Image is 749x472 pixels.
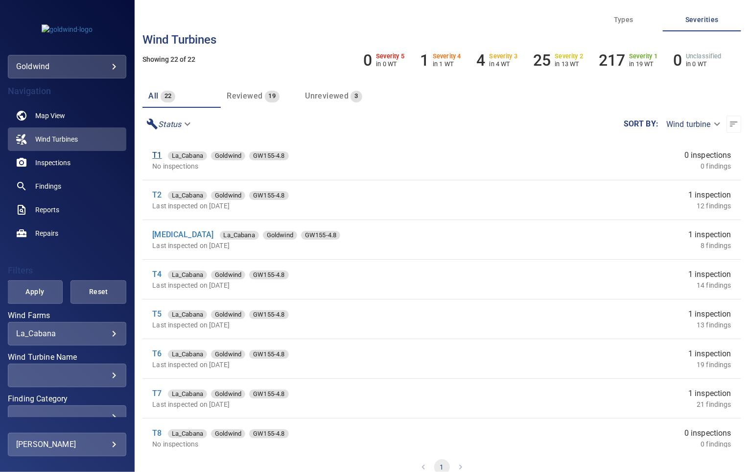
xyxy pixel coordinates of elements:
[161,91,176,102] span: 22
[70,280,126,304] button: Reset
[249,429,288,439] span: GW155-4.8
[168,390,207,398] div: La_Cabana
[490,53,518,60] h6: Severity 3
[168,151,207,160] div: La_Cabana
[249,310,288,319] div: GW155-4.8
[168,350,207,359] div: La_Cabana
[35,228,58,238] span: Repairs
[8,55,126,78] div: goldwind
[630,53,658,60] h6: Severity 1
[152,349,162,358] a: T6
[686,53,722,60] h6: Unclassified
[8,151,126,174] a: inspections noActive
[673,51,722,70] li: Severity Unclassified
[688,388,731,399] span: 1 inspection
[433,53,461,60] h6: Severity 4
[8,104,126,127] a: map noActive
[168,389,207,399] span: La_Cabana
[152,270,162,279] a: T4
[168,271,207,279] div: La_Cabana
[701,439,732,449] p: 0 findings
[211,191,245,200] div: Goldwind
[433,60,461,68] p: in 1 WT
[701,241,732,250] p: 8 findings
[211,310,245,319] div: Goldwind
[8,198,126,222] a: reports noActive
[686,60,722,68] p: in 0 WT
[152,439,487,449] p: No inspections
[152,428,162,438] a: T8
[263,230,297,240] span: Goldwind
[599,51,625,70] h6: 217
[249,271,288,279] div: GW155-4.8
[697,320,731,330] p: 13 findings
[168,310,207,320] span: La_Cabana
[168,429,207,439] span: La_Cabana
[688,308,731,320] span: 1 inspection
[363,51,404,70] li: Severity 5
[35,205,59,215] span: Reports
[420,51,429,70] h6: 1
[16,329,118,338] div: La_Cabana
[211,151,245,161] span: Goldwind
[211,429,245,438] div: Goldwind
[376,60,404,68] p: in 0 WT
[211,310,245,320] span: Goldwind
[249,429,288,438] div: GW155-4.8
[168,310,207,319] div: La_Cabana
[211,191,245,200] span: Goldwind
[8,364,126,387] div: Wind Turbine Name
[16,59,118,75] div: goldwind
[142,33,741,46] h3: Wind turbines
[265,91,280,102] span: 19
[211,429,245,439] span: Goldwind
[697,280,731,290] p: 14 findings
[168,270,207,280] span: La_Cabana
[7,280,63,304] button: Apply
[142,56,741,63] h5: Showing 22 of 22
[477,51,518,70] li: Severity 3
[8,395,126,403] label: Finding Category
[152,320,490,330] p: Last inspected on [DATE]
[8,353,126,361] label: Wind Turbine Name
[8,312,126,320] label: Wind Farms
[599,51,657,70] li: Severity 1
[152,190,162,199] a: T2
[688,229,731,241] span: 1 inspection
[249,191,288,200] span: GW155-4.8
[305,91,349,100] span: Unreviewed
[211,271,245,279] div: Goldwind
[630,60,658,68] p: in 19 WT
[16,437,118,452] div: [PERSON_NAME]
[688,269,731,280] span: 1 inspection
[8,222,126,245] a: repairs noActive
[211,390,245,398] div: Goldwind
[669,14,735,26] span: Severities
[533,51,551,70] h6: 25
[697,399,731,409] p: 21 findings
[152,230,213,239] a: [MEDICAL_DATA]
[35,158,70,168] span: Inspections
[152,360,490,370] p: Last inspected on [DATE]
[701,161,732,171] p: 0 findings
[152,280,490,290] p: Last inspected on [DATE]
[152,161,487,171] p: No inspections
[220,230,259,240] span: La_Cabana
[168,191,207,200] div: La_Cabana
[590,14,657,26] span: Types
[211,389,245,399] span: Goldwind
[211,151,245,160] div: Goldwind
[249,191,288,200] div: GW155-4.8
[555,60,584,68] p: in 13 WT
[83,286,114,298] span: Reset
[533,51,583,70] li: Severity 2
[168,429,207,438] div: La_Cabana
[673,51,682,70] h6: 0
[35,111,65,121] span: Map View
[249,310,288,320] span: GW155-4.8
[301,230,340,240] span: GW155-4.8
[249,349,288,359] span: GW155-4.8
[142,116,197,133] div: Status
[8,266,126,275] h4: Filters
[168,151,207,161] span: La_Cabana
